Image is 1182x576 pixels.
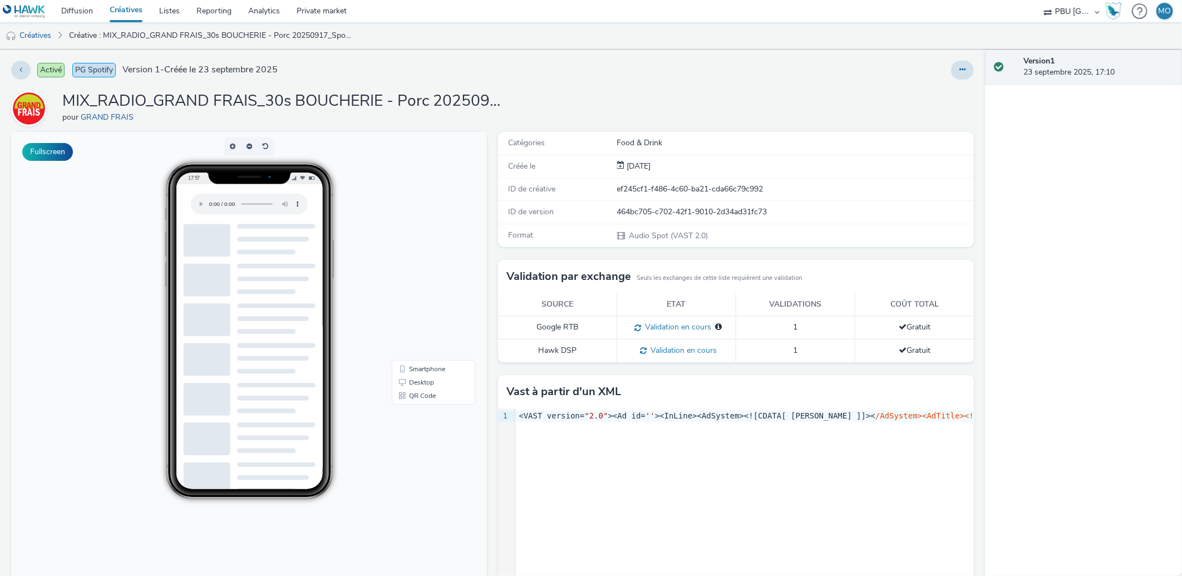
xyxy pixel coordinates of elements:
[63,22,359,49] a: Créative : MIX_RADIO_GRAND FRAIS_30s BOUCHERIE - Porc 20250917_Spotify
[1024,56,1055,66] strong: Version 1
[584,411,608,420] span: "2.0"
[506,383,621,400] h3: Vast à partir d'un XML
[122,63,278,76] span: Version 1 - Créée le 23 septembre 2025
[625,161,651,172] div: Création 23 septembre 2025, 17:10
[508,161,535,171] span: Créée le
[625,161,651,171] span: [DATE]
[1024,56,1173,78] div: 23 septembre 2025, 17:10
[647,345,717,356] span: Validation en cours
[398,234,434,240] span: Smartphone
[506,268,631,285] h3: Validation par exchange
[6,31,17,42] img: audio
[37,63,65,77] span: Activé
[637,274,802,283] small: Seuls les exchanges de cette liste requièrent une validation
[498,411,509,422] div: 1
[617,137,973,149] div: Food & Drink
[81,112,138,122] a: GRAND FRAIS
[11,103,51,114] a: GRAND FRAIS
[508,184,555,194] span: ID de créative
[176,43,189,49] span: 17:57
[875,411,1082,420] span: /AdSystem><AdTitle><![CDATA[ Test_Hawk ]]></
[646,411,655,420] span: ''
[498,316,617,339] td: Google RTB
[498,293,617,316] th: Source
[855,293,974,316] th: Coût total
[3,4,46,18] img: undefined Logo
[72,63,116,77] span: PG Spotify
[617,206,973,218] div: 464bc705-c702-42f1-9010-2d34ad31fc73
[793,322,797,332] span: 1
[628,230,708,241] span: Audio Spot (VAST 2.0)
[736,293,855,316] th: Validations
[1159,3,1171,19] div: MO
[793,345,797,356] span: 1
[1105,2,1126,20] a: Hawk Academy
[899,345,930,356] span: Gratuit
[617,293,736,316] th: Etat
[498,339,617,363] td: Hawk DSP
[899,322,930,332] span: Gratuit
[383,257,462,270] li: QR Code
[383,230,462,244] li: Smartphone
[398,247,423,254] span: Desktop
[383,244,462,257] li: Desktop
[22,143,73,161] button: Fullscreen
[13,92,45,125] img: GRAND FRAIS
[642,322,712,332] span: Validation en cours
[398,260,425,267] span: QR Code
[508,206,554,217] span: ID de version
[508,230,533,240] span: Format
[62,112,81,122] span: pour
[508,137,545,148] span: Catégories
[1105,2,1122,20] img: Hawk Academy
[62,91,508,112] h1: MIX_RADIO_GRAND FRAIS_30s BOUCHERIE - Porc 20250917_Spotify
[617,184,973,195] div: ef245cf1-f486-4c60-ba21-cda66c79c992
